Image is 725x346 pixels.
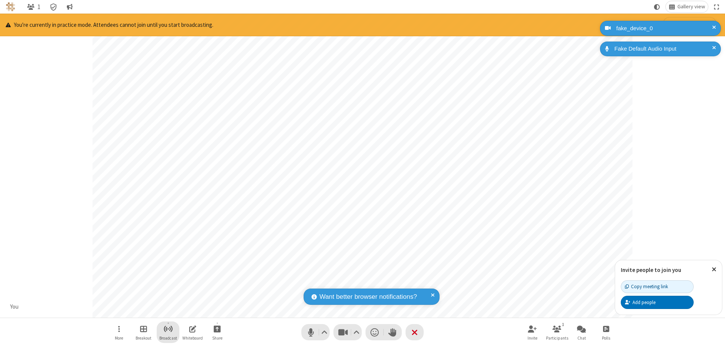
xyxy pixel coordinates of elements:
span: 1 [37,3,40,11]
span: Want better browser notifications? [319,292,417,302]
img: QA Selenium DO NOT DELETE OR CHANGE [6,2,15,11]
button: Start sharing [206,321,228,343]
span: Breakout [136,336,151,340]
button: Invite participants (⌘+Shift+I) [521,321,544,343]
button: Conversation [63,1,76,12]
label: Invite people to join you [621,266,681,273]
div: Meeting details Encryption enabled [46,1,61,12]
div: You [8,303,22,311]
div: 1 [560,321,566,328]
span: Gallery view [677,4,705,10]
p: You're currently in practice mode. Attendees cannot join until you start broadcasting. [6,21,213,29]
button: Audio settings [319,324,330,340]
button: Add people [621,296,694,309]
button: Open poll [595,321,617,343]
button: Using system theme [651,1,663,12]
span: Polls [602,336,610,340]
button: Start broadcasting [663,17,717,33]
span: Whiteboard [182,336,203,340]
span: Broadcast [159,336,177,340]
span: Share [212,336,222,340]
button: Close popover [706,260,722,279]
span: Chat [577,336,586,340]
button: Send a reaction [366,324,384,340]
button: Open participant list [546,321,568,343]
button: Open shared whiteboard [181,321,204,343]
button: Open menu [108,321,130,343]
div: Fake Default Audio Input [612,45,715,53]
div: Copy meeting link [625,283,668,290]
span: More [115,336,123,340]
button: Video setting [352,324,362,340]
button: End or leave meeting [406,324,424,340]
button: Copy meeting link [621,280,694,293]
div: fake_device_0 [614,24,715,33]
button: Start broadcast [157,321,179,343]
span: Participants [546,336,568,340]
button: Stop video (⌘+Shift+V) [333,324,362,340]
button: Manage Breakout Rooms [132,321,155,343]
button: Raise hand [384,324,402,340]
button: Change layout [666,1,708,12]
button: Mute (⌘+Shift+A) [301,324,330,340]
span: Invite [528,336,537,340]
button: Fullscreen [711,1,722,12]
button: Open chat [570,321,593,343]
button: Open participant list [24,1,43,12]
